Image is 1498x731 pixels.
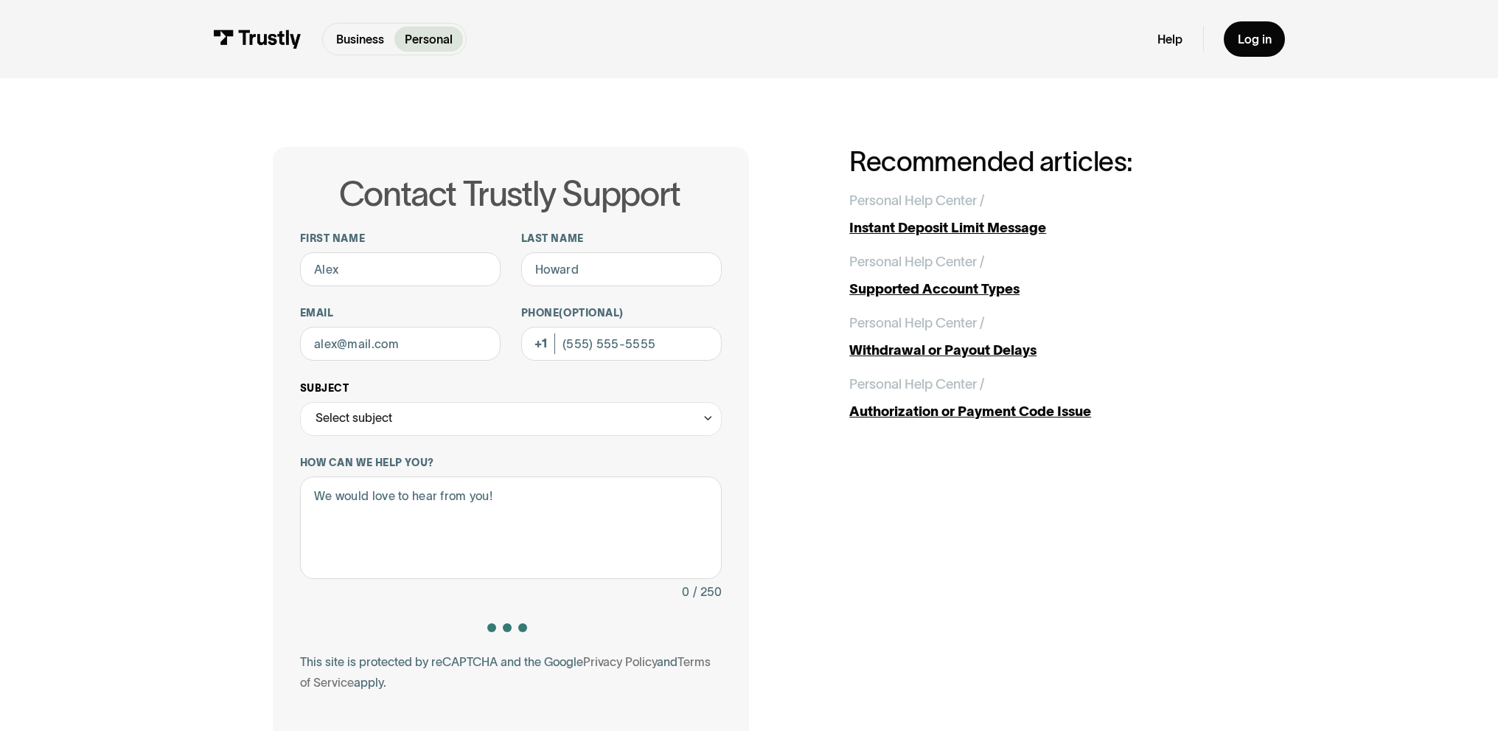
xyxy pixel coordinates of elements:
div: Select subject [300,402,722,436]
a: Personal Help Center /Withdrawal or Payout Delays [849,313,1225,361]
div: Authorization or Payment Code Issue [849,401,1225,422]
h1: Contact Trustly Support [297,176,722,214]
label: Email [300,306,501,319]
a: Personal [394,27,463,51]
label: First name [300,232,501,245]
div: Personal Help Center / [849,374,984,395]
div: 0 [682,582,689,603]
input: (555) 555-5555 [521,327,722,361]
input: Alex [300,252,501,286]
div: Personal Help Center / [849,313,984,333]
input: alex@mail.com [300,327,501,361]
a: Log in [1224,21,1285,58]
div: Personal Help Center / [849,252,984,272]
div: Instant Deposit Limit Message [849,218,1225,238]
p: Personal [405,30,453,48]
a: Business [326,27,394,51]
div: Select subject [316,408,392,429]
div: Withdrawal or Payout Delays [849,340,1225,361]
a: Personal Help Center /Supported Account Types [849,252,1225,299]
p: Business [336,30,384,48]
a: Personal Help Center /Instant Deposit Limit Message [849,190,1225,238]
a: Privacy Policy [583,655,657,668]
div: Supported Account Types [849,279,1225,299]
label: Phone [521,306,722,319]
label: How can we help you? [300,456,722,469]
div: Log in [1238,32,1272,47]
label: Subject [300,381,722,395]
h2: Recommended articles: [849,147,1225,177]
a: Help [1157,32,1182,47]
a: Personal Help Center /Authorization or Payment Code Issue [849,374,1225,422]
img: Trustly Logo [213,30,302,48]
span: (Optional) [559,307,624,319]
input: Howard [521,252,722,286]
div: This site is protected by reCAPTCHA and the Google and apply. [300,652,722,693]
label: Last name [521,232,722,245]
div: / 250 [693,582,722,603]
div: Personal Help Center / [849,190,984,211]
